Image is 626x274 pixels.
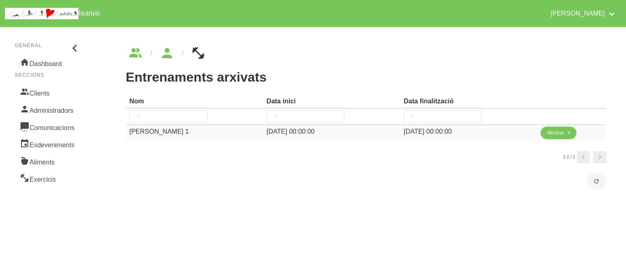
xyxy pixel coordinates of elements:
div: Data inici [266,96,397,106]
a: Mostrar [541,127,576,142]
a: Aliments [15,153,81,170]
a: Administradors [15,101,81,118]
a: Esdeveniments [15,135,81,153]
small: 1-1 / 1 [563,154,575,160]
span: Mostrar [547,129,564,137]
img: company_logo [5,8,78,19]
div: [DATE] 00:00:00 [266,127,397,137]
a: Page 2. [593,151,606,163]
a: Comunicacions [15,118,81,135]
a: [PERSON_NAME] [546,3,621,24]
div: [PERSON_NAME] 1 [129,127,260,137]
nav: breadcrumbs [126,47,606,60]
h1: Entrenaments arxivats [126,70,606,84]
div: [DATE] 00:00:00 [404,127,534,137]
a: Dashboard [15,54,81,71]
a: Exercicis [15,170,81,187]
div: Data finalització [404,96,534,106]
div: Nom [129,96,260,106]
a: Clients [15,84,81,101]
button: Mostrar [541,127,576,139]
p: Seccions [15,71,81,79]
a: Page 0. [577,151,590,163]
p: General [15,42,81,49]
